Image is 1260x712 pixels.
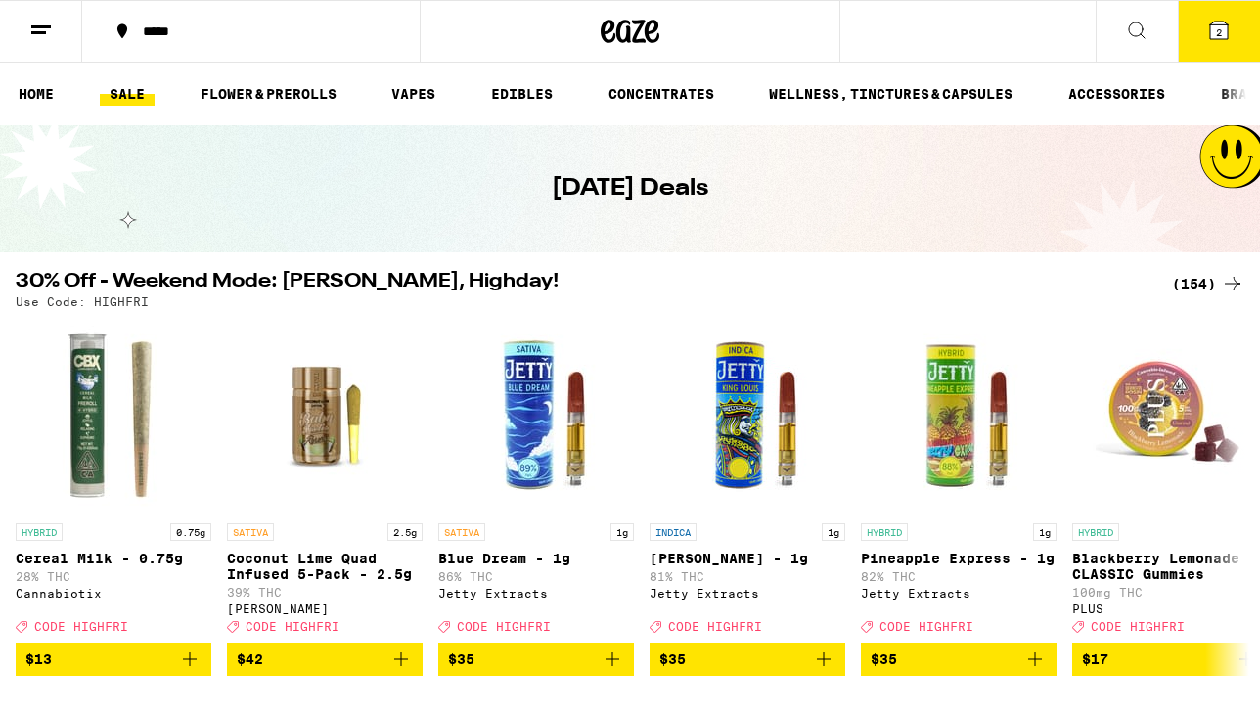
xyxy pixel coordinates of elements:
[16,551,211,566] p: Cereal Milk - 0.75g
[227,318,423,513] img: Jeeter - Coconut Lime Quad Infused 5-Pack - 2.5g
[610,523,634,541] p: 1g
[1058,82,1175,106] a: ACCESSORIES
[227,643,423,676] button: Add to bag
[16,523,63,541] p: HYBRID
[871,651,897,667] span: $35
[1172,272,1244,295] a: (154)
[650,643,845,676] button: Add to bag
[16,570,211,583] p: 28% THC
[861,523,908,541] p: HYBRID
[1082,651,1108,667] span: $17
[16,318,211,643] a: Open page for Cereal Milk - 0.75g from Cannabiotix
[227,523,274,541] p: SATIVA
[759,82,1022,106] a: WELLNESS, TINCTURES & CAPSULES
[650,523,697,541] p: INDICA
[34,620,128,633] span: CODE HIGHFRI
[227,586,423,599] p: 39% THC
[438,551,634,566] p: Blue Dream - 1g
[227,318,423,643] a: Open page for Coconut Lime Quad Infused 5-Pack - 2.5g from Jeeter
[861,643,1057,676] button: Add to bag
[457,620,551,633] span: CODE HIGHFRI
[237,651,263,667] span: $42
[246,620,339,633] span: CODE HIGHFRI
[25,651,52,667] span: $13
[861,570,1057,583] p: 82% THC
[438,570,634,583] p: 86% THC
[9,82,64,106] a: HOME
[659,651,686,667] span: $35
[16,295,149,308] p: Use Code: HIGHFRI
[650,318,845,643] a: Open page for King Louis - 1g from Jetty Extracts
[861,318,1057,513] img: Jetty Extracts - Pineapple Express - 1g
[879,620,973,633] span: CODE HIGHFRI
[1178,1,1260,62] button: 2
[668,620,762,633] span: CODE HIGHFRI
[650,318,845,513] img: Jetty Extracts - King Louis - 1g
[650,551,845,566] p: [PERSON_NAME] - 1g
[1033,523,1057,541] p: 1g
[822,523,845,541] p: 1g
[861,551,1057,566] p: Pineapple Express - 1g
[650,587,845,600] div: Jetty Extracts
[438,523,485,541] p: SATIVA
[16,318,211,513] img: Cannabiotix - Cereal Milk - 0.75g
[382,82,445,106] a: VAPES
[599,82,724,106] a: CONCENTRATES
[438,643,634,676] button: Add to bag
[387,523,423,541] p: 2.5g
[552,172,708,205] h1: [DATE] Deals
[227,602,423,615] div: [PERSON_NAME]
[170,523,211,541] p: 0.75g
[1091,620,1185,633] span: CODE HIGHFRI
[100,82,155,106] a: SALE
[650,570,845,583] p: 81% THC
[861,587,1057,600] div: Jetty Extracts
[1072,523,1119,541] p: HYBRID
[191,82,346,106] a: FLOWER & PREROLLS
[481,82,562,106] a: EDIBLES
[16,587,211,600] div: Cannabiotix
[16,643,211,676] button: Add to bag
[1216,26,1222,38] span: 2
[438,318,634,513] img: Jetty Extracts - Blue Dream - 1g
[448,651,474,667] span: $35
[227,551,423,582] p: Coconut Lime Quad Infused 5-Pack - 2.5g
[16,272,1148,295] h2: 30% Off - Weekend Mode: [PERSON_NAME], Highday!
[861,318,1057,643] a: Open page for Pineapple Express - 1g from Jetty Extracts
[438,318,634,643] a: Open page for Blue Dream - 1g from Jetty Extracts
[438,587,634,600] div: Jetty Extracts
